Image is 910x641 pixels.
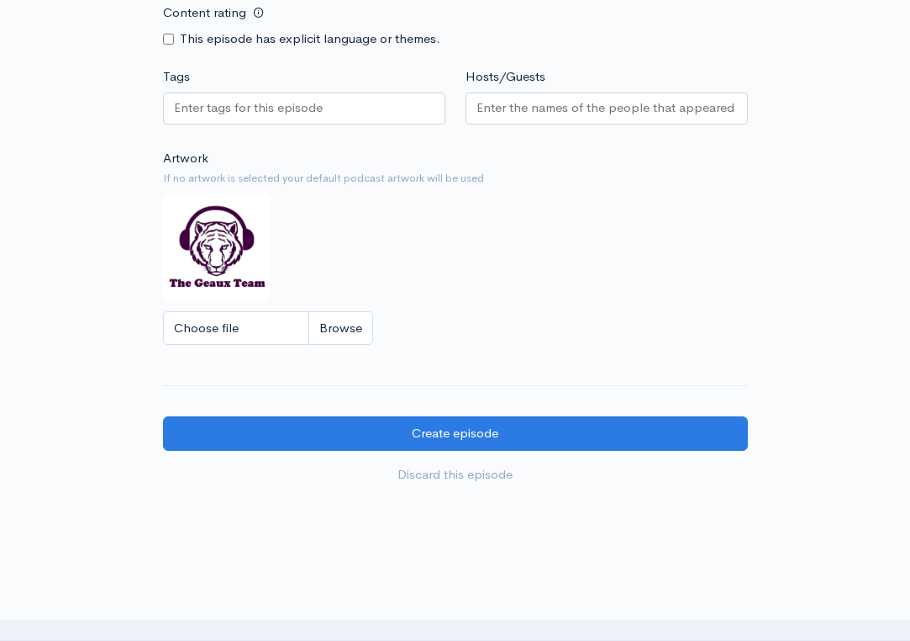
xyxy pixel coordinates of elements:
[466,67,545,87] label: Hosts/Guests
[163,170,748,187] small: If no artwork is selected your default podcast artwork will be used
[180,29,440,49] label: This episode has explicit language or themes.
[163,149,208,168] label: Artwork
[163,416,748,451] input: Create episode
[163,458,748,492] a: Discard this episode
[476,98,737,118] input: Enter the names of the people that appeared on this episode
[163,67,190,87] label: Tags
[174,98,325,118] input: Enter tags for this episode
